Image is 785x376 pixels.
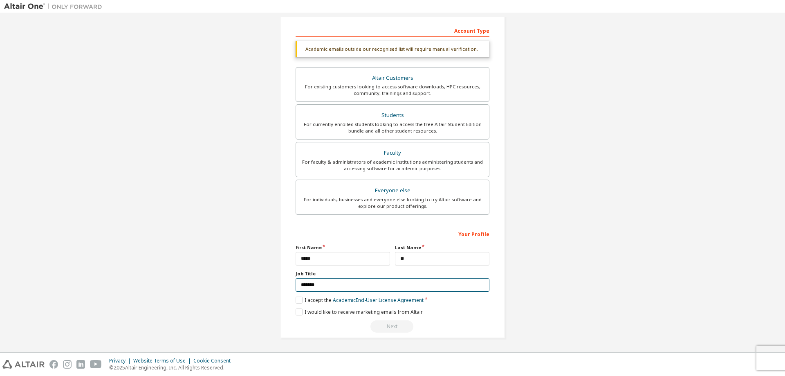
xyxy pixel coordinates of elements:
div: Altair Customers [301,72,484,84]
img: facebook.svg [49,360,58,369]
img: altair_logo.svg [2,360,45,369]
div: Faculty [301,147,484,159]
a: Academic End-User License Agreement [333,297,424,304]
p: © 2025 Altair Engineering, Inc. All Rights Reserved. [109,364,235,371]
div: Website Terms of Use [133,358,193,364]
img: Altair One [4,2,106,11]
img: linkedin.svg [76,360,85,369]
div: Privacy [109,358,133,364]
div: Students [301,110,484,121]
div: For existing customers looking to access software downloads, HPC resources, community, trainings ... [301,83,484,97]
div: For currently enrolled students looking to access the free Altair Student Edition bundle and all ... [301,121,484,134]
img: youtube.svg [90,360,102,369]
div: Cookie Consent [193,358,235,364]
div: For individuals, businesses and everyone else looking to try Altair software and explore our prod... [301,196,484,209]
div: Academic emails outside our recognised list will require manual verification. [296,41,489,57]
label: Job Title [296,270,489,277]
label: Last Name [395,244,489,251]
label: First Name [296,244,390,251]
div: Account Type [296,24,489,37]
div: For faculty & administrators of academic institutions administering students and accessing softwa... [301,159,484,172]
img: instagram.svg [63,360,72,369]
label: I accept the [296,297,424,304]
div: Your Profile [296,227,489,240]
div: Provide a valid email to continue [296,320,489,333]
label: I would like to receive marketing emails from Altair [296,308,423,315]
div: Everyone else [301,185,484,196]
